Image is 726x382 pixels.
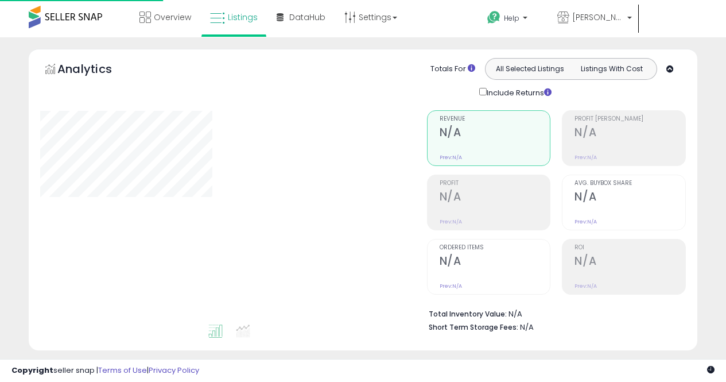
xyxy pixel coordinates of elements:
[504,13,519,23] span: Help
[471,86,565,99] div: Include Returns
[487,10,501,25] i: Get Help
[228,11,258,23] span: Listings
[440,254,550,270] h2: N/A
[574,154,597,161] small: Prev: N/A
[574,126,685,141] h2: N/A
[149,365,199,376] a: Privacy Policy
[440,180,550,187] span: Profit
[574,245,685,251] span: ROI
[11,365,53,376] strong: Copyright
[154,11,191,23] span: Overview
[570,61,653,76] button: Listings With Cost
[440,190,550,206] h2: N/A
[574,283,597,290] small: Prev: N/A
[574,254,685,270] h2: N/A
[430,64,475,75] div: Totals For
[488,61,571,76] button: All Selected Listings
[520,322,534,333] span: N/A
[574,116,685,122] span: Profit [PERSON_NAME]
[440,283,462,290] small: Prev: N/A
[429,322,518,332] b: Short Term Storage Fees:
[574,190,685,206] h2: N/A
[440,218,462,225] small: Prev: N/A
[11,365,199,376] div: seller snap | |
[429,306,677,320] li: N/A
[440,116,550,122] span: Revenue
[57,61,134,80] h5: Analytics
[429,309,507,319] b: Total Inventory Value:
[98,365,147,376] a: Terms of Use
[478,2,547,37] a: Help
[289,11,325,23] span: DataHub
[440,154,462,161] small: Prev: N/A
[572,11,624,23] span: [PERSON_NAME] Online Stores
[574,218,597,225] small: Prev: N/A
[574,180,685,187] span: Avg. Buybox Share
[440,126,550,141] h2: N/A
[440,245,550,251] span: Ordered Items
